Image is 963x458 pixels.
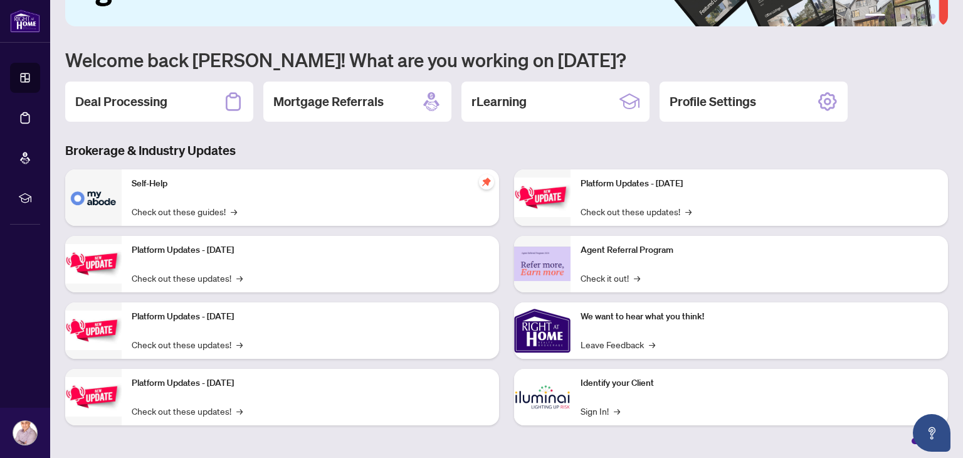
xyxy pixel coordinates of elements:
a: Check out these updates!→ [581,205,692,218]
p: Platform Updates - [DATE] [132,243,489,257]
p: Agent Referral Program [581,243,938,257]
a: Check out these updates!→ [132,338,243,351]
p: Identify your Client [581,376,938,390]
img: Identify your Client [514,369,571,425]
span: → [236,338,243,351]
button: Open asap [913,414,950,452]
h3: Brokerage & Industry Updates [65,142,948,159]
p: Platform Updates - [DATE] [132,310,489,324]
img: Platform Updates - June 23, 2025 [514,178,571,217]
img: Platform Updates - July 21, 2025 [65,311,122,350]
span: → [236,404,243,418]
img: Platform Updates - September 16, 2025 [65,244,122,284]
img: Self-Help [65,169,122,226]
span: pushpin [479,174,494,189]
h1: Welcome back [PERSON_NAME]! What are you working on [DATE]? [65,48,948,72]
h2: Profile Settings [670,93,756,110]
img: Platform Updates - July 8, 2025 [65,377,122,417]
button: 3 [900,14,905,19]
a: Leave Feedback→ [581,338,655,351]
a: Check out these updates!→ [132,271,243,285]
img: Agent Referral Program [514,247,571,281]
span: → [685,205,692,218]
button: 4 [910,14,915,19]
a: Check out these guides!→ [132,205,237,218]
p: We want to hear what you think! [581,310,938,324]
p: Platform Updates - [DATE] [132,376,489,390]
span: → [614,404,620,418]
h2: rLearning [471,93,527,110]
img: We want to hear what you think! [514,302,571,359]
button: 5 [920,14,925,19]
span: → [634,271,640,285]
p: Platform Updates - [DATE] [581,177,938,191]
p: Self-Help [132,177,489,191]
button: 1 [865,14,885,19]
a: Sign In!→ [581,404,620,418]
img: logo [10,9,40,33]
h2: Mortgage Referrals [273,93,384,110]
button: 2 [890,14,895,19]
a: Check it out!→ [581,271,640,285]
span: → [649,338,655,351]
h2: Deal Processing [75,93,167,110]
button: 6 [930,14,935,19]
span: → [236,271,243,285]
a: Check out these updates!→ [132,404,243,418]
img: Profile Icon [13,421,37,445]
span: → [231,205,237,218]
